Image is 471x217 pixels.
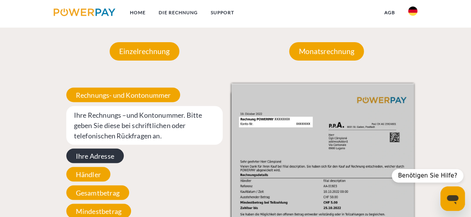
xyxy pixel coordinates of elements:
a: Home [123,6,152,20]
span: Rechnungs- und Kontonummer [66,87,181,102]
img: logo-powerpay.svg [54,8,115,16]
img: de [408,7,417,16]
span: Gesamtbetrag [66,185,129,200]
span: Ihre Rechnungs –und Kontonummer. Bitte geben Sie diese bei schriftlichen oder telefonischen Rückf... [66,106,223,145]
a: SUPPORT [204,6,241,20]
p: Monatsrechnung [289,42,364,61]
a: agb [378,6,402,20]
a: DIE RECHNUNG [152,6,204,20]
iframe: Schaltfläche zum Öffnen des Messaging-Fensters; Konversation läuft [440,186,465,211]
p: Einzelrechnung [110,42,179,61]
div: Benötigen Sie Hilfe? [392,169,463,182]
span: Ihre Adresse [66,148,124,163]
span: Händler [66,167,110,181]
